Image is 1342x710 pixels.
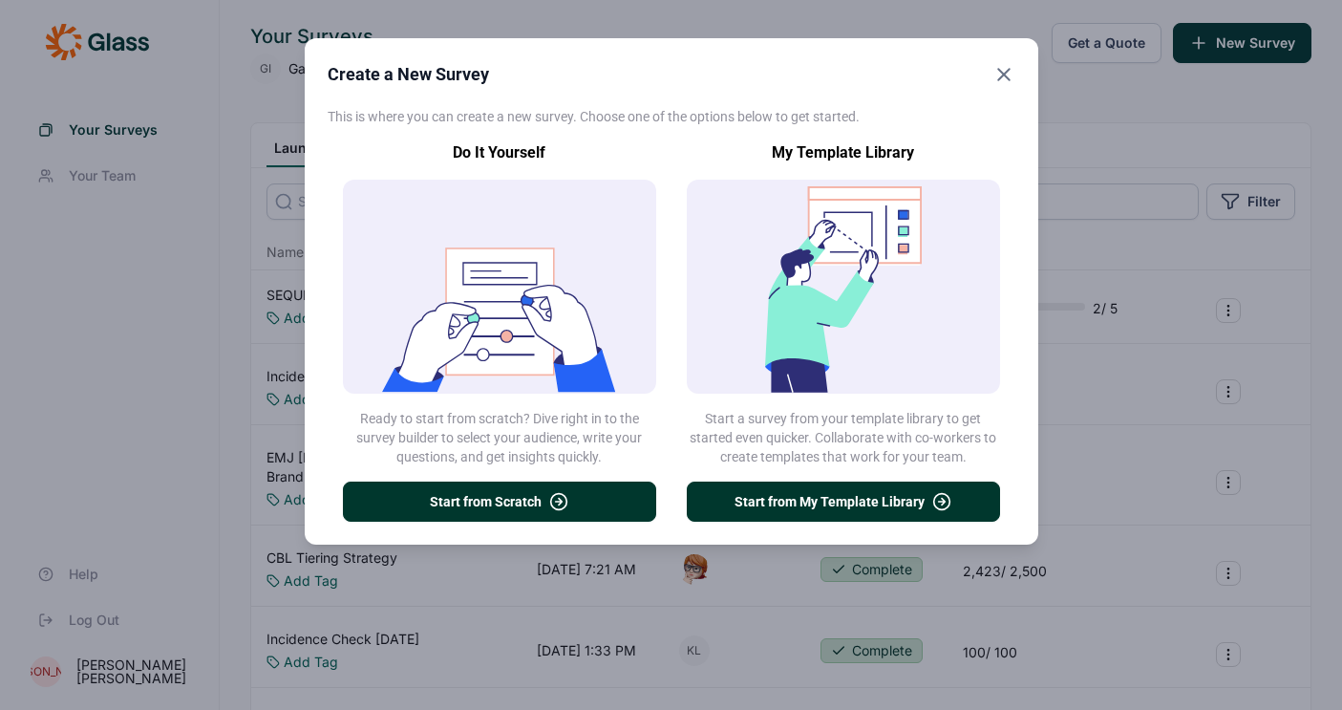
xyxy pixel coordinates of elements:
[328,107,1015,126] p: This is where you can create a new survey. Choose one of the options below to get started.
[772,141,914,164] h1: My Template Library
[343,409,656,466] p: Ready to start from scratch? Dive right in to the survey builder to select your audience, write y...
[328,61,489,88] h2: Create a New Survey
[687,409,1000,466] p: Start a survey from your template library to get started even quicker. Collaborate with co-worker...
[453,141,545,164] h1: Do It Yourself
[687,482,1000,522] button: Start from My Template Library
[992,61,1015,88] button: Close
[343,482,656,522] button: Start from Scratch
